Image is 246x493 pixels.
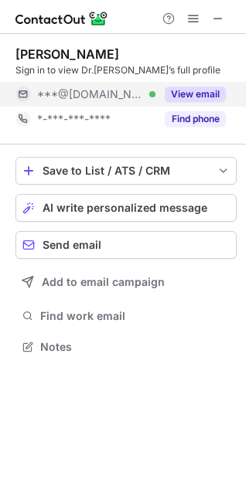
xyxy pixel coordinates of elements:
[15,268,237,296] button: Add to email campaign
[43,202,207,214] span: AI write personalized message
[43,165,210,177] div: Save to List / ATS / CRM
[37,87,144,101] span: ***@[DOMAIN_NAME]
[43,239,101,251] span: Send email
[15,336,237,358] button: Notes
[15,157,237,185] button: save-profile-one-click
[15,305,237,327] button: Find work email
[15,46,119,62] div: [PERSON_NAME]
[15,9,108,28] img: ContactOut v5.3.10
[165,111,226,127] button: Reveal Button
[40,309,231,323] span: Find work email
[15,231,237,259] button: Send email
[165,87,226,102] button: Reveal Button
[40,340,231,354] span: Notes
[15,63,237,77] div: Sign in to view Dr.[PERSON_NAME]’s full profile
[42,276,165,288] span: Add to email campaign
[15,194,237,222] button: AI write personalized message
